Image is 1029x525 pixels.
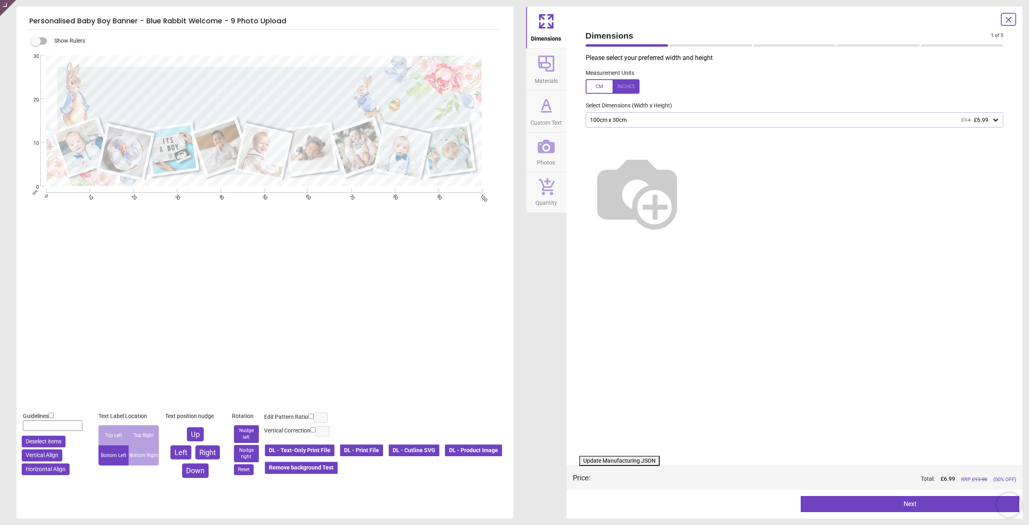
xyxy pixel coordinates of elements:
div: Top Left [98,425,129,445]
span: Dimensions [531,31,561,43]
span: Dimensions [586,30,991,41]
div: Rotation [232,412,261,420]
button: Quantity [526,172,566,212]
label: Edit Pattern Ratio [264,413,308,421]
button: Remove background Test [264,461,338,475]
div: Top Right [129,425,159,445]
span: £14 [961,117,971,123]
button: DL - Print File [339,444,384,457]
span: RRP [961,476,987,483]
h5: Personalised Baby Boy Banner - Blue Rabbit Welcome - 9 Photo Upload [29,13,500,30]
button: Nudge right [234,445,259,463]
button: DL - Cutline SVG [388,444,440,457]
p: Please select your preferred width and height [586,54,1010,62]
span: £ 13.98 [972,476,987,482]
span: (50% OFF) [993,476,1016,483]
div: Show Rulers [36,36,513,46]
span: Materials [535,73,558,85]
label: Measurement Units [586,69,634,77]
span: 1 of 5 [991,32,1003,39]
button: DL - Text-Only Print File [264,444,335,457]
div: Total: [603,475,1017,483]
span: Quantity [535,195,557,207]
button: Deselect items [22,436,66,448]
div: Bottom Right [129,445,159,465]
span: Guidelines [23,413,49,419]
span: 30 [24,53,39,60]
button: Vertical Align [22,449,62,461]
div: 100cm x 30cm [589,117,992,124]
div: Text position nudge [165,412,225,420]
span: £6.99 [974,117,988,123]
button: Next [801,496,1019,512]
button: Down [182,463,209,478]
button: Dimensions [526,6,566,48]
button: Reset [234,464,254,475]
button: Custom Text [526,91,566,132]
span: £ [941,475,955,483]
span: 6.99 [944,476,955,482]
button: Materials [526,49,566,91]
span: Custom Text [531,115,562,127]
label: Select Dimensions (Width x Height) [579,102,672,110]
button: Right [195,445,220,459]
img: Helper for size comparison [586,140,689,243]
label: Vertical Correction [264,427,310,435]
div: Text Label Location [98,412,159,420]
button: Photos [526,133,566,172]
span: Photos [537,155,555,167]
div: Bottom Left [98,445,129,465]
iframe: Brevo live chat [997,493,1021,517]
div: Price : [573,473,590,483]
button: Nudge left [234,425,259,443]
button: Left [170,445,191,459]
button: Horizontal Align [22,463,70,476]
button: Up [187,427,204,441]
button: DL - Product Image [444,444,503,457]
button: Update Manufacturing JSON [579,456,660,466]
